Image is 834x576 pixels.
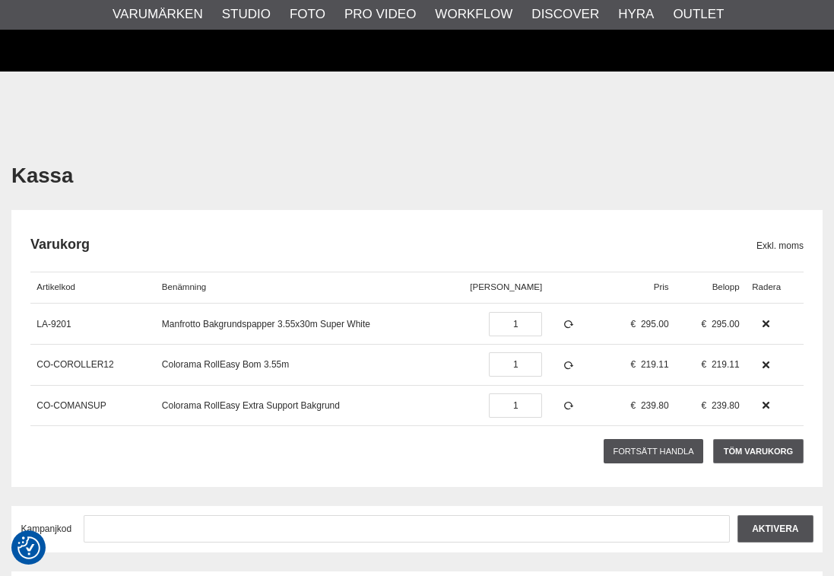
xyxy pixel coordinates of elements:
[21,523,72,534] span: Kampanjkod
[162,319,370,329] a: Manfrotto Bakgrundspapper 3.55x30m Super White
[344,5,416,24] a: Pro Video
[30,235,756,254] h2: Varukorg
[531,5,599,24] a: Discover
[36,359,113,370] a: CO-COROLLER12
[290,5,325,24] a: Foto
[17,534,40,562] button: Samtyckesinställningar
[17,536,40,559] img: Revisit consent button
[435,5,512,24] a: Workflow
[712,359,740,370] span: 219.11
[752,282,781,291] span: Radera
[756,239,804,253] span: Exkl. moms
[654,282,669,291] span: Pris
[11,161,823,191] h1: Kassa
[36,319,71,329] a: LA-9201
[673,5,724,24] a: Outlet
[737,515,813,543] input: Aktivera
[36,400,106,411] a: CO-COMANSUP
[222,5,271,24] a: Studio
[712,400,740,411] span: 239.80
[712,282,740,291] span: Belopp
[162,359,289,370] a: Colorama RollEasy Bom 3.55m
[113,5,203,24] a: Varumärken
[162,400,340,411] a: Colorama RollEasy Extra Support Bakgrund
[604,439,704,463] a: Fortsätt handla
[713,439,804,463] a: Töm varukorg
[641,400,669,411] span: 239.80
[470,282,542,291] span: [PERSON_NAME]
[36,282,75,291] span: Artikelkod
[162,282,206,291] span: Benämning
[712,319,740,329] span: 295.00
[641,359,669,370] span: 219.11
[641,319,669,329] span: 295.00
[618,5,654,24] a: Hyra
